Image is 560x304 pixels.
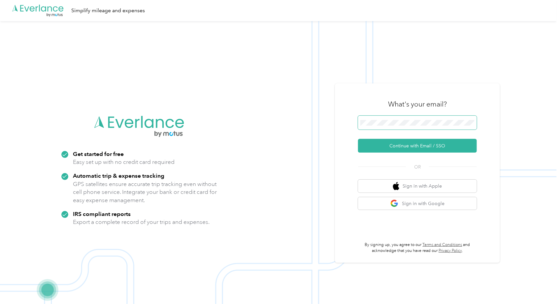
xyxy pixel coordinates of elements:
span: OR [406,164,429,170]
img: google logo [390,199,399,208]
img: apple logo [393,182,400,190]
h3: What's your email? [388,100,447,109]
button: google logoSign in with Google [358,197,477,210]
strong: IRS compliant reports [73,210,131,217]
p: Export a complete record of your trips and expenses. [73,218,210,226]
a: Terms and Conditions [423,242,462,247]
strong: Automatic trip & expense tracking [73,172,164,179]
p: By signing up, you agree to our and acknowledge that you have read our . [358,242,477,254]
p: Easy set up with no credit card required [73,158,175,166]
strong: Get started for free [73,150,124,157]
a: Privacy Policy [439,248,462,253]
p: GPS satellites ensure accurate trip tracking even without cell phone service. Integrate your bank... [73,180,217,204]
button: Continue with Email / SSO [358,139,477,153]
div: Simplify mileage and expenses [71,7,145,15]
button: apple logoSign in with Apple [358,180,477,193]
